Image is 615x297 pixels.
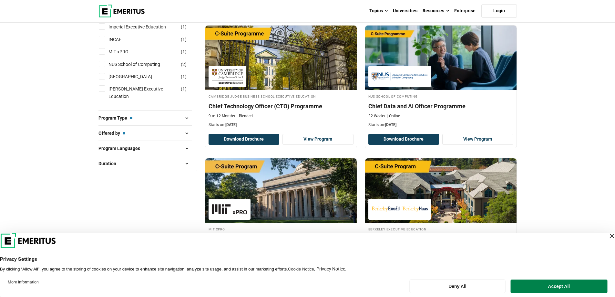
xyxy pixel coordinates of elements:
img: MIT xPRO [212,202,247,217]
button: Download Brochure [209,134,280,145]
a: View Program [442,134,513,145]
p: Starts on: [209,122,354,128]
h4: Chief Data and AI Officer Programme [368,102,513,110]
a: Digital Transformation Course by Berkeley Executive Education - December 15, 2025 Berkeley Execut... [365,158,517,264]
p: Starts on: [368,122,513,128]
span: 1 [182,49,185,54]
span: 1 [182,74,185,79]
span: [DATE] [225,122,237,127]
a: View Program [282,134,354,145]
h4: Berkeley Executive Education [368,226,513,232]
img: Berkeley Chief Technology Officer (CTO) Program | Online Digital Transformation Course [365,158,517,223]
span: Program Languages [98,145,145,152]
a: INCAE [108,36,134,43]
p: 9 to 12 Months [209,113,235,119]
span: 1 [182,37,185,42]
a: Imperial Executive Education [108,23,179,30]
h4: Chief Technology Officer (CTO) Programme [209,102,354,110]
h4: Cambridge Judge Business School Executive Education [209,93,354,99]
a: Leadership Course by NUS School of Computing - September 30, 2025 NUS School of Computing NUS Sch... [365,26,517,131]
h4: MIT xPRO [209,226,354,232]
span: ( ) [181,61,187,68]
a: [PERSON_NAME] Executive Education [108,85,191,100]
p: Blended [237,113,253,119]
a: NUS School of Computing [108,61,173,68]
button: Offered by [98,128,192,138]
span: ( ) [181,48,187,55]
span: Program Type [98,114,132,122]
h4: NUS School of Computing [368,93,513,99]
span: ( ) [181,23,187,30]
p: Online [387,113,400,119]
button: Program Languages [98,143,192,153]
img: Cambridge Judge Business School Executive Education [212,69,243,84]
a: Leadership Course by Cambridge Judge Business School Executive Education - September 30, 2025 Cam... [205,26,357,131]
button: Download Brochure [368,134,439,145]
img: NUS School of Computing [372,69,428,84]
a: Login [481,4,517,18]
p: 32 Weeks [368,113,385,119]
button: Program Type [98,113,192,123]
span: [DATE] [385,122,396,127]
span: 1 [182,86,185,91]
span: ( ) [181,36,187,43]
span: Duration [98,160,121,167]
button: Duration [98,159,192,168]
a: MIT xPRO [108,48,141,55]
a: Leadership Course by MIT xPRO - December 11, 2025 MIT xPRO MIT xPRO Senior Executive Program for ... [205,158,357,264]
span: 1 [182,24,185,29]
img: Senior Executive Program for Technology Leaders | Online Leadership Course [205,158,357,223]
img: Chief Technology Officer (CTO) Programme | Online Leadership Course [205,26,357,90]
span: ( ) [181,85,187,92]
span: ( ) [181,73,187,80]
span: Offered by [98,130,125,137]
span: 2 [182,62,185,67]
img: Chief Data and AI Officer Programme | Online Leadership Course [365,26,517,90]
a: [GEOGRAPHIC_DATA] [108,73,165,80]
img: Berkeley Executive Education [372,202,428,217]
